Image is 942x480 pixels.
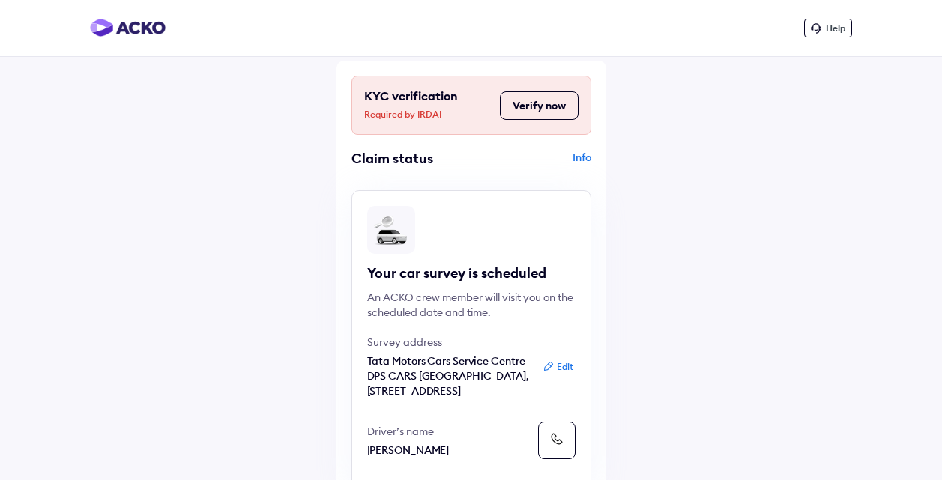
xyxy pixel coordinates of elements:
[364,88,492,122] div: KYC verification
[367,443,532,458] p: [PERSON_NAME]
[367,424,532,439] p: Driver’s name
[367,335,532,350] p: Survey address
[367,264,576,282] div: Your car survey is scheduled
[826,22,845,34] span: Help
[367,290,576,320] div: An ACKO crew member will visit you on the scheduled date and time.
[90,19,166,37] img: horizontal-gradient.png
[500,91,579,120] button: Verify now
[367,353,532,398] p: Tata Motors Cars Service Centre - DPS CARS [GEOGRAPHIC_DATA], [STREET_ADDRESS]
[351,150,468,167] div: Claim status
[538,359,578,374] button: Edit
[364,107,492,122] span: Required by IRDAI
[475,150,591,178] div: Info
